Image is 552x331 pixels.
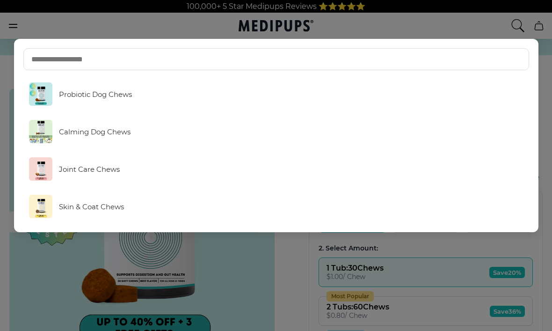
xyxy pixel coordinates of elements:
[59,165,120,174] span: Joint Care Chews
[59,90,132,99] span: Probiotic Dog Chews
[29,82,52,106] img: Probiotic Dog Chews
[23,190,529,223] a: Skin & Coat Chews
[59,127,131,136] span: Calming Dog Chews
[29,157,52,181] img: Joint Care Chews
[29,195,52,218] img: Skin & Coat Chews
[23,78,529,110] a: Probiotic Dog Chews
[59,202,124,211] span: Skin & Coat Chews
[29,120,52,143] img: Calming Dog Chews
[23,115,529,148] a: Calming Dog Chews
[23,153,529,185] a: Joint Care Chews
